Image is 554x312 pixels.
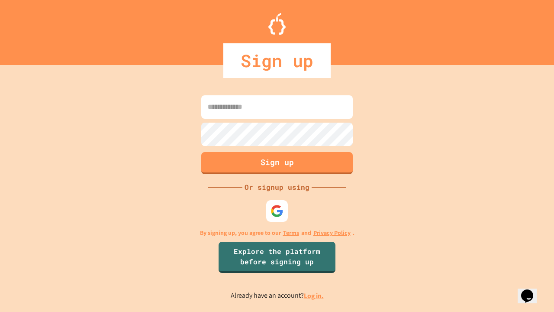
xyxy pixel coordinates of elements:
[304,291,324,300] a: Log in.
[219,242,335,273] a: Explore the platform before signing up
[313,228,351,237] a: Privacy Policy
[200,228,354,237] p: By signing up, you agree to our and .
[283,228,299,237] a: Terms
[268,13,286,35] img: Logo.svg
[231,290,324,301] p: Already have an account?
[242,182,312,192] div: Or signup using
[201,152,353,174] button: Sign up
[518,277,545,303] iframe: chat widget
[271,205,283,218] img: google-icon.svg
[223,43,331,78] div: Sign up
